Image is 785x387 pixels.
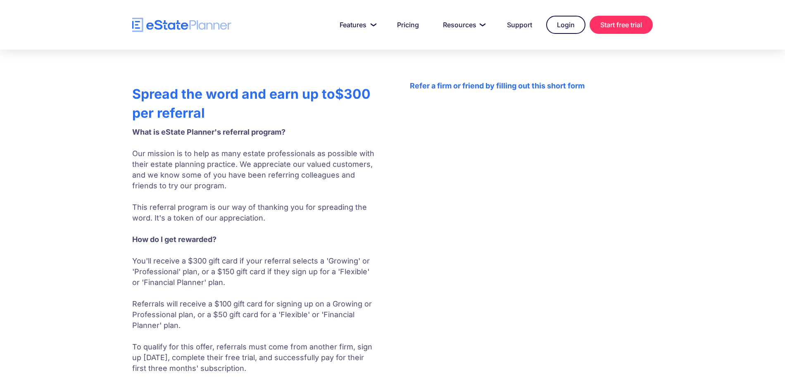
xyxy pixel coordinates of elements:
a: Features [330,17,383,33]
a: Login [546,16,585,34]
a: Start free trial [590,16,653,34]
a: home [132,18,231,32]
strong: Refer a firm or friend by filling out this short form [410,81,585,90]
iframe: Form 0 [410,95,653,335]
strong: How do I get rewarded? ‍ [132,235,216,244]
p: Our mission is to help as many estate professionals as possible with their estate planning practi... [132,127,377,374]
strong: What is eState Planner's referral program? ‍ [132,128,285,136]
a: Support [497,17,542,33]
a: Resources [433,17,493,33]
strong: Spread the word and earn up to [132,86,335,102]
a: Pricing [387,17,429,33]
